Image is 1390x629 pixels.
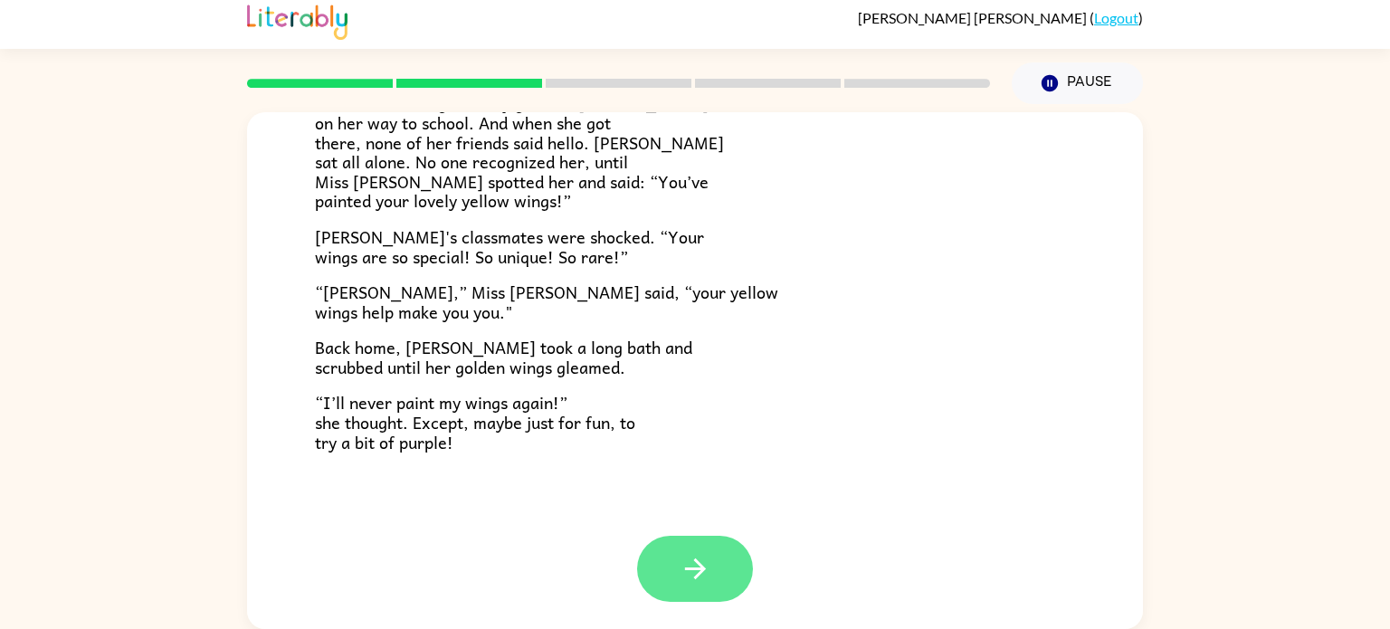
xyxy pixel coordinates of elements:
[858,9,1143,26] div: ( )
[315,224,704,270] span: [PERSON_NAME]'s classmates were shocked. “Your wings are so special! So unique! So rare!”
[315,389,635,454] span: “I’ll never paint my wings again!” she thought. Except, maybe just for fun, to try a bit of purple!
[315,334,692,380] span: Back home, [PERSON_NAME] took a long bath and scrubbed until her golden wings gleamed.
[1012,62,1143,104] button: Pause
[315,279,778,325] span: “[PERSON_NAME],” Miss [PERSON_NAME] said, “your yellow wings help make you you."
[315,90,724,214] span: The next morning, nobody greeted [PERSON_NAME] on her way to school. And when she got there, none...
[1094,9,1138,26] a: Logout
[858,9,1090,26] span: [PERSON_NAME] [PERSON_NAME]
